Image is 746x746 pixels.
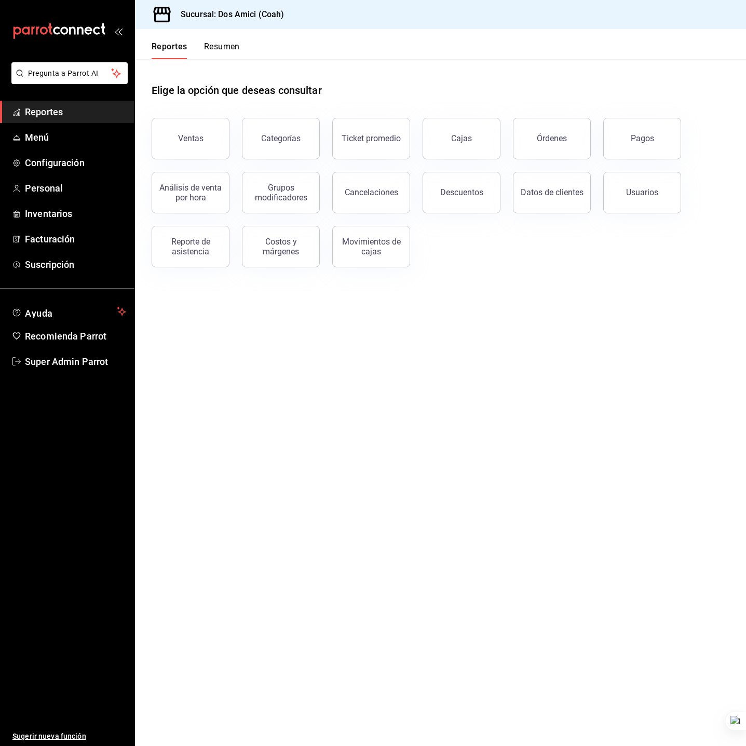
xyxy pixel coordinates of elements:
[513,172,591,213] button: Datos de clientes
[152,83,322,98] h1: Elige la opción que deseas consultar
[25,181,126,195] span: Personal
[25,105,126,119] span: Reportes
[332,226,410,267] button: Movimientos de cajas
[25,355,126,369] span: Super Admin Parrot
[451,132,472,145] div: Cajas
[28,68,112,79] span: Pregunta a Parrot AI
[332,172,410,213] button: Cancelaciones
[440,187,483,197] div: Descuentos
[25,130,126,144] span: Menú
[12,731,126,742] span: Sugerir nueva función
[152,42,240,59] div: navigation tabs
[25,329,126,343] span: Recomienda Parrot
[423,118,500,159] a: Cajas
[242,172,320,213] button: Grupos modificadores
[7,75,128,86] a: Pregunta a Parrot AI
[172,8,284,21] h3: Sucursal: Dos Amici (Coah)
[25,232,126,246] span: Facturación
[603,118,681,159] button: Pagos
[178,133,204,143] div: Ventas
[626,187,658,197] div: Usuarios
[204,42,240,59] button: Resumen
[242,226,320,267] button: Costos y márgenes
[345,187,398,197] div: Cancelaciones
[332,118,410,159] button: Ticket promedio
[152,118,229,159] button: Ventas
[249,183,313,202] div: Grupos modificadores
[25,257,126,272] span: Suscripción
[158,237,223,256] div: Reporte de asistencia
[152,172,229,213] button: Análisis de venta por hora
[521,187,584,197] div: Datos de clientes
[249,237,313,256] div: Costos y márgenes
[25,305,113,318] span: Ayuda
[537,133,567,143] div: Órdenes
[342,133,401,143] div: Ticket promedio
[261,133,301,143] div: Categorías
[114,27,123,35] button: open_drawer_menu
[152,226,229,267] button: Reporte de asistencia
[158,183,223,202] div: Análisis de venta por hora
[339,237,403,256] div: Movimientos de cajas
[242,118,320,159] button: Categorías
[513,118,591,159] button: Órdenes
[423,172,500,213] button: Descuentos
[25,156,126,170] span: Configuración
[152,42,187,59] button: Reportes
[25,207,126,221] span: Inventarios
[603,172,681,213] button: Usuarios
[631,133,654,143] div: Pagos
[11,62,128,84] button: Pregunta a Parrot AI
